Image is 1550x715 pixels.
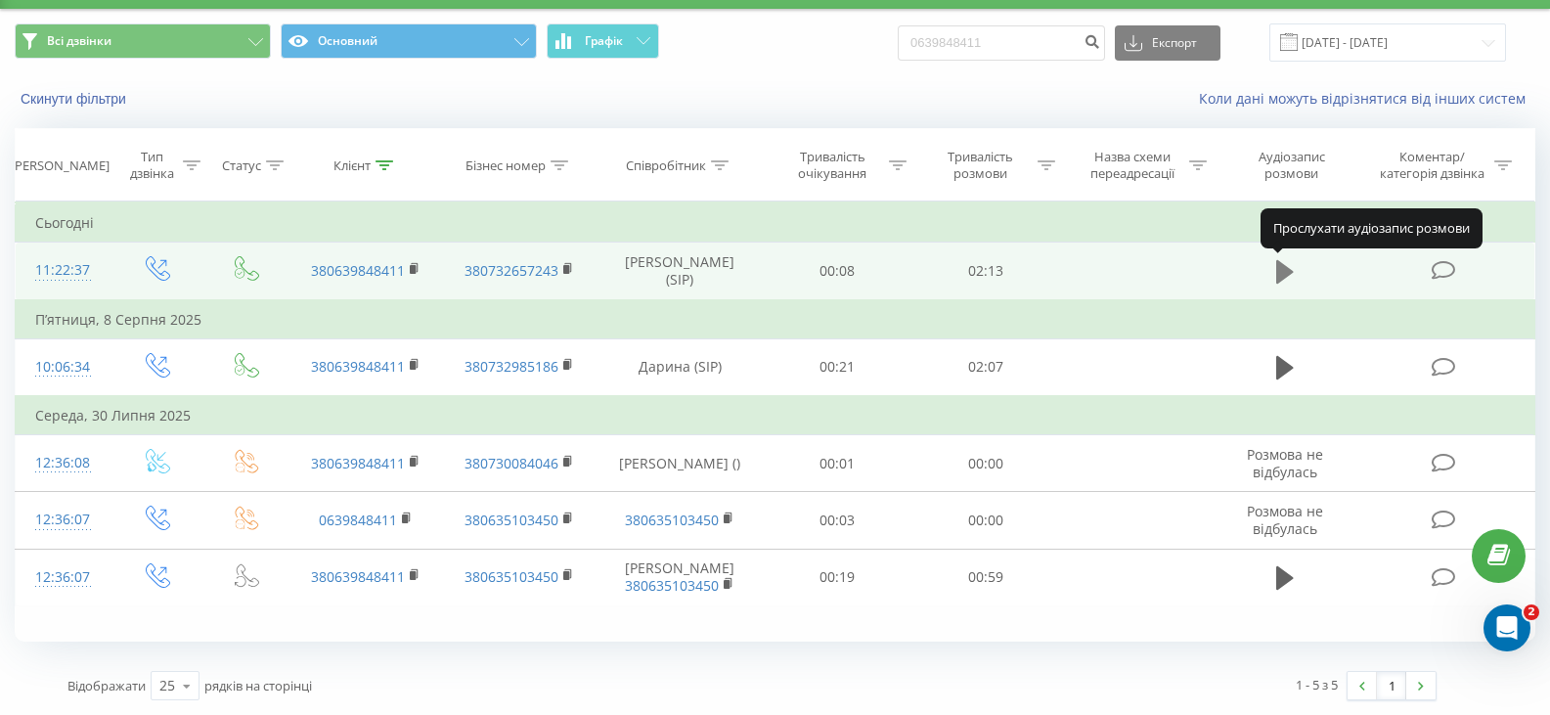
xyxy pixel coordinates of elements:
td: 00:59 [911,549,1060,605]
iframe: Intercom live chat [1484,604,1530,651]
button: Скинути фільтри [15,90,136,108]
td: 00:08 [763,243,911,300]
div: Клієнт [333,157,371,174]
td: Дарина (SIP) [597,338,763,396]
div: Бізнес номер [465,157,546,174]
span: Розмова не відбулась [1247,502,1323,538]
a: 0639848411 [319,511,397,529]
td: 00:03 [763,492,911,549]
a: 380639848411 [311,357,405,376]
button: Всі дзвінки [15,23,271,59]
div: Співробітник [626,157,706,174]
button: Графік [547,23,659,59]
td: П’ятниця, 8 Серпня 2025 [16,300,1535,339]
div: Аудіозапис розмови [1231,149,1351,182]
span: Графік [585,34,623,48]
span: Всі дзвінки [47,33,111,49]
div: 10:06:34 [35,348,91,386]
span: рядків на сторінці [204,677,312,694]
a: 380732657243 [465,261,558,280]
button: Експорт [1115,25,1220,61]
div: 1 - 5 з 5 [1296,675,1338,694]
input: Пошук за номером [898,25,1105,61]
span: Відображати [67,677,146,694]
div: Статус [222,157,261,174]
td: 00:00 [911,435,1060,492]
div: Назва схеми переадресації [1080,149,1184,182]
button: Основний [281,23,537,59]
td: [PERSON_NAME] [597,549,763,605]
div: 12:36:07 [35,501,91,539]
td: 00:00 [911,492,1060,549]
a: 380730084046 [465,454,558,472]
a: 380639848411 [311,261,405,280]
div: Тривалість очікування [780,149,884,182]
td: 02:07 [911,338,1060,396]
div: 12:36:08 [35,444,91,482]
div: [PERSON_NAME] [11,157,110,174]
a: 380635103450 [465,567,558,586]
td: Середа, 30 Липня 2025 [16,396,1535,435]
span: Розмова не відбулась [1247,445,1323,481]
a: 380639848411 [311,567,405,586]
a: 380635103450 [625,511,719,529]
div: Прослухати аудіозапис розмови [1261,208,1483,247]
div: Тривалість розмови [929,149,1033,182]
a: 380732985186 [465,357,558,376]
div: Тип дзвінка [127,149,177,182]
div: 12:36:07 [35,559,91,597]
div: 25 [159,676,175,695]
td: 00:01 [763,435,911,492]
a: 380635103450 [465,511,558,529]
span: 2 [1524,604,1539,620]
td: 02:13 [911,243,1060,300]
div: Коментар/категорія дзвінка [1375,149,1489,182]
a: 380635103450 [625,576,719,595]
a: 1 [1377,672,1406,699]
td: [PERSON_NAME] () [597,435,763,492]
a: Коли дані можуть відрізнятися вiд інших систем [1199,89,1535,108]
a: 380639848411 [311,454,405,472]
td: 00:19 [763,549,911,605]
td: Сьогодні [16,203,1535,243]
td: [PERSON_NAME] (SIP) [597,243,763,300]
td: 00:21 [763,338,911,396]
div: 11:22:37 [35,251,91,290]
